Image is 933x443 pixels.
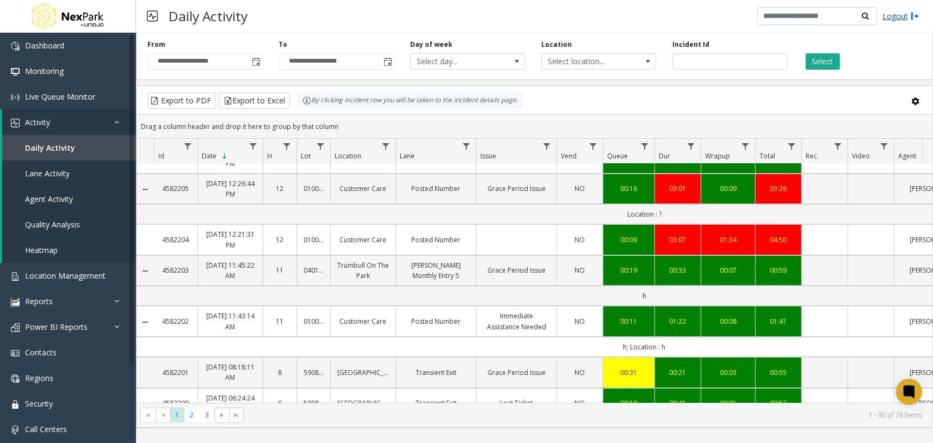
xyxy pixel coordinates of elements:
span: Wrapup [705,151,730,161]
a: NO [564,183,596,194]
a: 00:31 [610,367,648,378]
a: 00:01 [708,398,749,408]
a: [DATE] 12:21:31 PM [205,229,256,250]
a: 03:01 [662,183,694,194]
img: 'icon' [11,400,20,409]
a: NO [564,367,596,378]
a: 00:21 [662,367,694,378]
span: NO [575,317,585,326]
a: Transient Exit [403,367,469,378]
a: 4582201 [160,367,191,378]
a: Activity [2,109,136,135]
a: 010016 [304,316,324,327]
span: Call Centers [25,424,67,434]
a: Immediate Assistance Needed [483,311,550,331]
a: [DATE] 12:26:44 PM [205,179,256,199]
span: Location [335,151,361,161]
a: NO [564,265,596,275]
a: 00:11 [610,316,648,327]
a: NO [564,235,596,245]
div: 00:07 [708,265,749,275]
a: 03:26 [762,183,795,194]
span: Agent [898,151,916,161]
span: Heatmap [25,245,58,255]
span: Lane Activity [25,168,70,179]
img: infoIcon.svg [302,96,311,105]
a: 4582205 [160,183,191,194]
a: 8 [270,367,290,378]
span: Toggle popup [250,54,262,69]
a: 010016 [304,235,324,245]
a: Wrapup Filter Menu [738,139,753,153]
img: 'icon' [11,349,20,358]
img: 'icon' [11,42,20,51]
span: Live Queue Monitor [25,91,95,102]
a: H Filter Menu [280,139,294,153]
a: 4582202 [160,316,191,327]
a: Vend Filter Menu [586,139,601,153]
div: By clicking Incident row you will be taken to the incident details page. [297,93,523,109]
a: 01:34 [708,235,749,245]
a: 00:55 [762,367,795,378]
a: 00:16 [610,183,648,194]
img: 'icon' [11,298,20,306]
span: Location Management [25,270,106,281]
a: 4582200 [160,398,191,408]
a: Collapse Details [137,318,154,327]
span: Total [759,151,775,161]
a: Transient Exit [403,398,469,408]
a: 00:59 [762,265,795,275]
span: Contacts [25,347,57,358]
a: 590806 [304,367,324,378]
img: 'icon' [11,119,20,127]
img: logout [911,10,919,22]
a: 01:22 [662,316,694,327]
a: 12 [270,183,290,194]
span: Toggle popup [381,54,393,69]
span: H [267,151,272,161]
button: Export to Excel [219,93,290,109]
button: Export to PDF [147,93,216,109]
span: Regions [25,373,53,383]
div: 01:41 [762,316,795,327]
span: NO [575,235,585,244]
a: Total Filter Menu [784,139,799,153]
a: Rec. Filter Menu [831,139,845,153]
span: Page 3 [200,408,214,422]
a: Trumbull On The Park [337,260,389,281]
div: 00:03 [708,367,749,378]
img: 'icon' [11,93,20,102]
a: Lost Ticket [483,398,550,408]
a: Issue Filter Menu [540,139,554,153]
span: Dashboard [25,40,64,51]
a: 010016 [304,183,324,194]
div: 03:07 [662,235,694,245]
a: 00:10 [610,398,648,408]
span: Monitoring [25,66,64,76]
a: Lane Activity [2,161,136,186]
a: NO [564,316,596,327]
div: 00:52 [762,398,795,408]
img: 'icon' [11,67,20,76]
span: Date [202,151,217,161]
span: Go to the next page [218,411,226,420]
a: 11 [270,316,290,327]
a: 040139 [304,265,324,275]
a: 00:41 [662,398,694,408]
a: [DATE] 08:18:11 AM [205,362,256,383]
a: Posted Number [403,235,469,245]
a: Collapse Details [137,267,154,275]
label: To [279,40,287,50]
a: [DATE] 11:45:22 AM [205,260,256,281]
a: Logout [882,10,919,22]
a: Daily Activity [2,135,136,161]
